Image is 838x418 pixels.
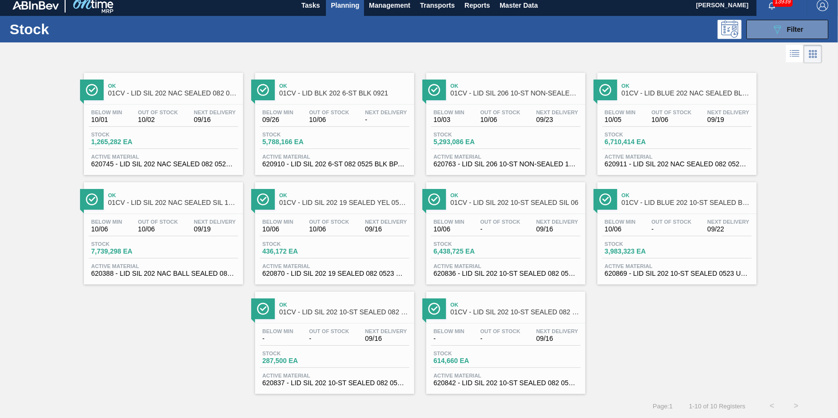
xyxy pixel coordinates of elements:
span: Next Delivery [365,219,407,225]
span: Stock [91,241,159,247]
span: - [480,226,520,233]
span: Stock [433,132,501,137]
span: 10/06 [309,116,349,123]
span: 620836 - LID SIL 202 10-ST SEALED 082 0523 SIL BA [433,270,578,277]
span: 10/06 [91,226,122,233]
span: 09/16 [365,335,407,342]
span: Below Min [433,328,464,334]
span: Ok [279,192,409,198]
span: Active Material [605,263,749,269]
span: Below Min [91,219,122,225]
span: 09/16 [536,335,578,342]
span: 09/16 [365,226,407,233]
span: Next Delivery [707,109,749,115]
span: Below Min [605,109,635,115]
span: 5,788,166 EA [262,138,330,146]
span: 10/06 [309,226,349,233]
span: Page : 1 [653,403,673,410]
a: ÍconeOk01CV - LID BLUE 202 10-ST SEALED BLU 0322Below Min10/06Out Of Stock-Next Delivery09/22Stoc... [590,175,761,284]
span: 01CV - LID SIL 202 19 SEALED YEL 0522 BALL BPANI [279,199,409,206]
span: 10/06 [138,226,178,233]
a: ÍconeOk01CV - LID SIL 202 10-ST SEALED SIL 06Below Min10/06Out Of Stock-Next Delivery09/16Stock6,... [419,175,590,284]
img: Ícone [428,193,440,205]
span: Below Min [433,219,464,225]
span: 09/19 [707,116,749,123]
button: > [784,394,808,418]
img: Ícone [599,193,611,205]
span: Active Material [262,154,407,160]
span: Active Material [91,154,236,160]
span: Ok [450,83,581,89]
span: 09/23 [536,116,578,123]
img: Ícone [257,193,269,205]
h1: Stock [10,24,151,35]
span: Ok [622,83,752,89]
span: 436,172 EA [262,248,330,255]
span: Next Delivery [365,328,407,334]
span: Out Of Stock [651,219,691,225]
span: 01CV - LID SIL 202 NAC SEALED SIL 1021 [108,199,238,206]
a: ÍconeOk01CV - LID BLK 202 6-ST BLK 0921Below Min09/26Out Of Stock10/06Next Delivery-Stock5,788,16... [248,66,419,175]
span: - [262,335,293,342]
span: - [365,116,407,123]
span: 10/05 [605,116,635,123]
span: 620911 - LID SIL 202 NAC SEALED 082 0525 BLU DIE [605,161,749,168]
span: 620870 - LID SIL 202 19 SEALED 082 0523 YEL DIE B [262,270,407,277]
span: Next Delivery [707,219,749,225]
span: 10/06 [651,116,691,123]
a: ÍconeOk01CV - LID SIL 202 19 SEALED YEL 0522 BALL BPANIBelow Min10/06Out Of Stock10/06Next Delive... [248,175,419,284]
span: Stock [91,132,159,137]
a: ÍconeOk01CV - LID SIL 202 10-ST SEALED 082 0121 SIL BABelow Min-Out Of Stock-Next Delivery09/16St... [419,284,590,394]
span: 01CV - LID SIL 202 10-ST SEALED 082 0618 RED DI [279,309,409,316]
span: Active Material [433,263,578,269]
span: 09/22 [707,226,749,233]
img: Ícone [599,84,611,96]
span: 620745 - LID SIL 202 NAC SEALED 082 0521 RED DIE [91,161,236,168]
span: Stock [605,132,672,137]
span: - [651,226,691,233]
a: ÍconeOk01CV - LID SIL 202 NAC SEALED 082 0521 RED DIEBelow Min10/01Out Of Stock10/02Next Delivery... [77,66,248,175]
span: 1 - 10 of 10 Registers [687,403,745,410]
span: 6,710,414 EA [605,138,672,146]
span: 620837 - LID SIL 202 10-ST SEALED 082 0523 RED DI [262,379,407,387]
span: 01CV - LID SIL 202 10-ST SEALED 082 0121 SIL BA [450,309,581,316]
span: Active Material [262,263,407,269]
span: 10/03 [433,116,464,123]
span: Below Min [605,219,635,225]
span: Below Min [262,219,293,225]
span: 620388 - LID SIL 202 NAC BALL SEALED 082 0415 SIL [91,270,236,277]
span: 09/26 [262,116,293,123]
img: Ícone [257,84,269,96]
button: < [760,394,784,418]
span: Next Delivery [194,219,236,225]
span: Out Of Stock [480,109,520,115]
span: Active Material [433,373,578,378]
span: 1,265,282 EA [91,138,159,146]
span: 5,293,086 EA [433,138,501,146]
span: 620869 - LID SIL 202 10-ST SEALED 0523 ULT DIE BA [605,270,749,277]
span: 287,500 EA [262,357,330,364]
span: Out Of Stock [138,109,178,115]
div: List Vision [786,45,804,63]
span: Active Material [91,263,236,269]
span: 01CV - LID BLUE 202 10-ST SEALED BLU 0322 [622,199,752,206]
span: Ok [279,302,409,308]
span: Active Material [433,154,578,160]
button: Filter [746,20,828,39]
a: ÍconeOk01CV - LID BLUE 202 NAC SEALED BLU 1222 MCC EPOXYBelow Min10/05Out Of Stock10/06Next Deliv... [590,66,761,175]
span: - [433,335,464,342]
span: Next Delivery [365,109,407,115]
span: Next Delivery [536,109,578,115]
span: 620842 - LID SIL 202 10-ST SEALED 082 0523 SIL MU [433,379,578,387]
span: 10/06 [605,226,635,233]
span: Active Material [262,373,407,378]
span: - [480,335,520,342]
span: Stock [433,351,501,356]
span: 620763 - LID SIL 206 10-ST NON-SEALED 1021 SIL 0. [433,161,578,168]
span: 6,438,725 EA [433,248,501,255]
span: 10/01 [91,116,122,123]
span: 09/19 [194,226,236,233]
span: 01CV - LID BLK 202 6-ST BLK 0921 [279,90,409,97]
img: Ícone [86,193,98,205]
span: 09/16 [536,226,578,233]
